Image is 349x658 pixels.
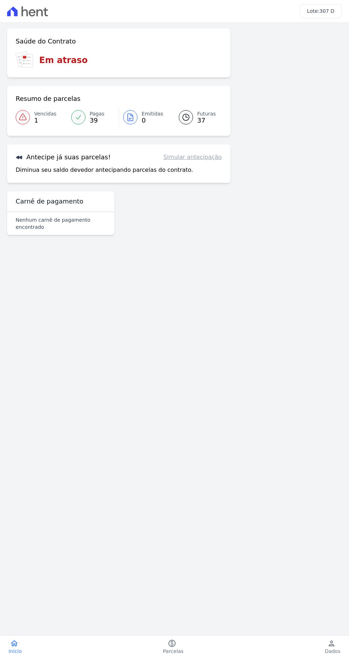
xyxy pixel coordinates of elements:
a: Simular antecipação [163,153,222,161]
a: Futuras 37 [170,107,222,127]
span: Dados [325,648,340,655]
span: Futuras [197,110,216,118]
span: Pagas [90,110,104,118]
h3: Carnê de pagamento [16,197,83,206]
i: home [10,639,19,648]
a: Vencidas 1 [16,107,67,127]
a: personDados [316,639,349,655]
a: Emitidas 0 [119,107,170,127]
i: person [327,639,336,648]
i: paid [168,639,176,648]
span: 1 [34,118,56,123]
p: Diminua seu saldo devedor antecipando parcelas do contrato. [16,166,193,174]
span: 39 [90,118,104,123]
h3: Resumo de parcelas [16,94,80,103]
span: 307 D [319,8,334,14]
p: Nenhum carnê de pagamento encontrado [16,216,106,231]
span: Emitidas [142,110,163,118]
h3: Em atraso [39,54,88,67]
span: Parcelas [163,648,184,655]
h3: Lote: [307,7,334,15]
a: Pagas 39 [67,107,119,127]
span: Vencidas [34,110,56,118]
h3: Saúde do Contrato [16,37,76,46]
span: 37 [197,118,216,123]
span: Início [9,648,22,655]
h3: Antecipe já suas parcelas! [16,153,111,161]
a: paidParcelas [155,639,192,655]
span: 0 [142,118,163,123]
